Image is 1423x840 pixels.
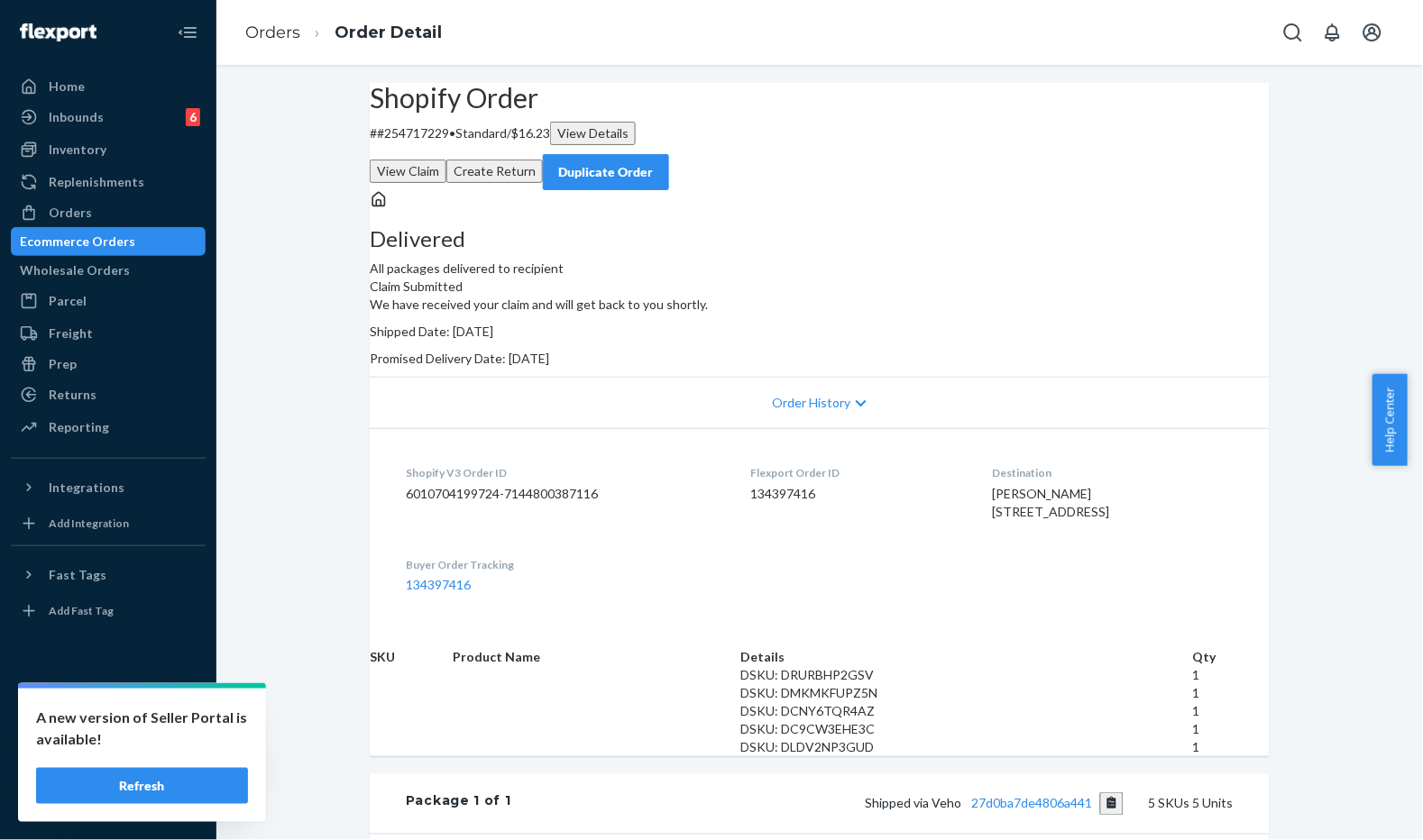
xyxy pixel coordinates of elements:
div: DSKU: DC9CW3EHE3C [741,720,1193,738]
td: 1 [1192,684,1270,702]
span: Shipped via Veho [866,796,1125,811]
button: Give Feedback [11,790,206,818]
a: Replenishments [11,168,206,196]
span: Order History [773,394,851,412]
p: Shipped Date: [DATE] [370,323,1270,341]
dt: Flexport Order ID [750,465,963,480]
a: Parcel [11,287,206,315]
th: Details [741,648,1193,666]
div: Inventory [49,141,106,159]
div: Wholesale Orders [20,261,130,279]
a: Orders [245,23,300,42]
button: Refresh [36,768,248,804]
p: Promised Delivery Date: [DATE] [370,350,1270,368]
button: Duplicate Order [543,154,669,190]
div: Ecommerce Orders [20,233,135,251]
div: Inbounds [49,108,104,126]
a: Freight [11,319,206,348]
div: Package 1 of 1 [406,792,511,816]
a: 134397416 [406,577,471,592]
td: 1 [1192,720,1270,738]
dd: 134397416 [750,485,963,503]
header: Claim Submitted [370,278,1270,296]
div: DSKU: DMKMKFUPZ5N [741,684,1193,702]
p: # #254717229 / $16.23 [370,122,1270,145]
td: 1 [1192,666,1270,684]
button: Help Center [1373,374,1408,466]
th: Product Name [453,648,740,666]
h3: Delivered [370,227,1270,251]
div: DSKU: DLDV2NP3GUD [741,738,1193,756]
th: SKU [370,648,453,666]
div: Fast Tags [49,566,106,584]
div: DSKU: DRURBHP2GSV [741,666,1193,684]
p: A new version of Seller Portal is available! [36,707,248,750]
div: Integrations [49,479,124,497]
a: Orders [11,198,206,227]
div: Orders [49,204,92,222]
a: Ecommerce Orders [11,227,206,256]
button: Create Return [446,160,543,183]
button: Open Search Box [1275,14,1311,50]
div: Parcel [49,292,87,310]
div: 5 SKUs 5 Units [511,792,1234,816]
div: Home [49,78,85,96]
dt: Shopify V3 Order ID [406,465,721,480]
a: Help Center [11,759,206,788]
div: Freight [49,324,93,342]
a: Reporting [11,413,206,442]
dt: Destination [993,465,1234,480]
a: Home [11,72,206,101]
a: Inventory [11,135,206,164]
a: Inbounds6 [11,103,206,132]
a: Prep [11,350,206,379]
button: View Details [550,122,636,145]
button: View Claim [370,160,446,183]
td: 1 [1192,738,1270,756]
div: All packages delivered to recipient [370,227,1270,278]
a: Wholesale Orders [11,256,206,285]
div: Prep [49,355,77,373]
a: 27d0ba7de4806a441 [972,796,1093,811]
button: Open notifications [1315,14,1351,50]
p: We have received your claim and will get back to you shortly. [370,296,1270,314]
button: Open account menu [1354,14,1391,50]
button: Close Navigation [170,14,206,50]
div: Reporting [49,418,109,436]
a: Add Integration [11,509,206,538]
div: View Details [557,124,629,142]
a: Add Fast Tag [11,597,206,625]
img: Flexport logo [20,23,96,41]
div: Returns [49,386,96,404]
div: Add Integration [49,516,129,531]
td: 1 [1192,702,1270,720]
a: Returns [11,380,206,409]
a: Order Detail [335,23,442,42]
div: Duplicate Order [558,163,654,181]
button: Copy tracking number [1100,792,1125,816]
span: Standard [455,125,507,141]
div: 6 [186,108,200,126]
a: Settings [11,698,206,726]
dd: 6010704199724-7144800387116 [406,485,721,503]
h2: Shopify Order [370,83,1270,113]
th: Qty [1192,648,1270,666]
ol: breadcrumbs [231,6,456,59]
dt: Buyer Order Tracking [406,557,721,572]
div: Add Fast Tag [49,603,114,618]
span: • [449,125,455,141]
span: [PERSON_NAME] [STREET_ADDRESS] [993,486,1110,519]
div: Replenishments [49,173,144,191]
div: DSKU: DCNY6TQR4AZ [741,702,1193,720]
a: Talk to Support [11,728,206,757]
button: Integrations [11,473,206,502]
button: Fast Tags [11,561,206,589]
